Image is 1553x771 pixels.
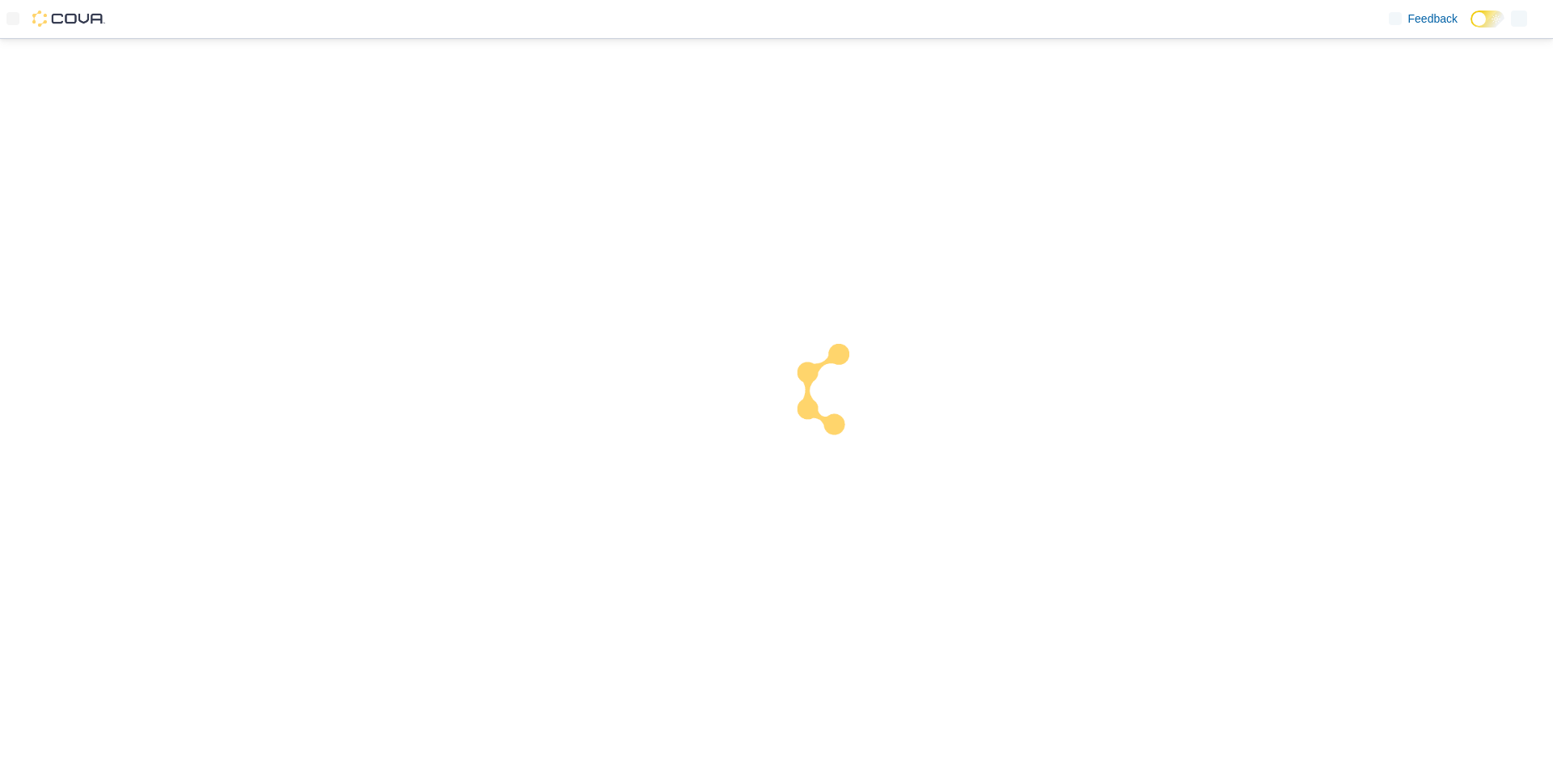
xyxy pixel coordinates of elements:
span: Feedback [1408,11,1458,27]
img: cova-loader [776,332,898,453]
img: Cova [32,11,105,27]
a: Feedback [1382,2,1464,35]
input: Dark Mode [1470,11,1504,28]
